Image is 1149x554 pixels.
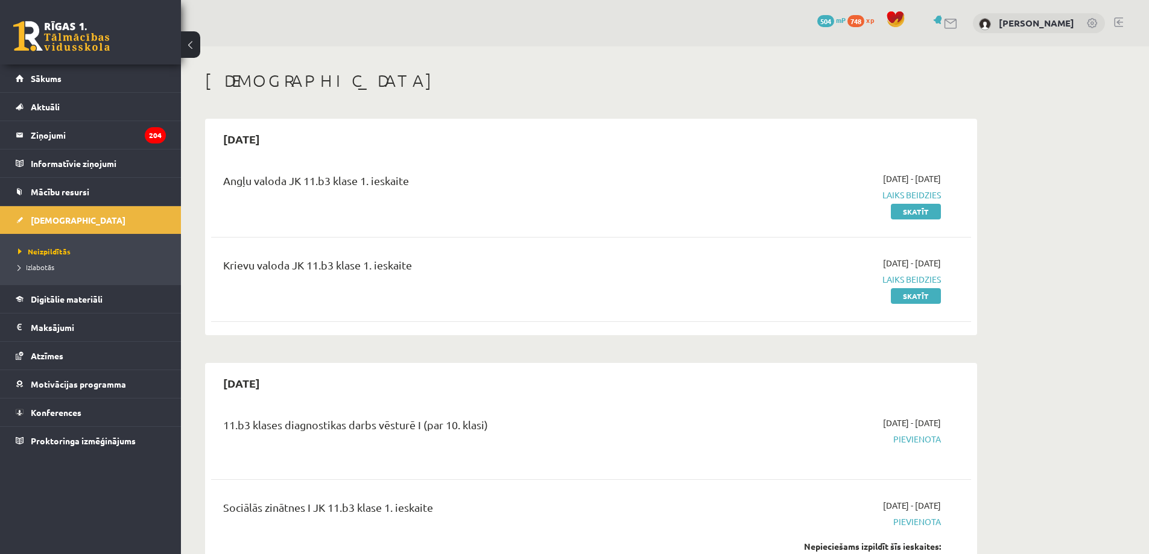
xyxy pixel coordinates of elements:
[16,427,166,455] a: Proktoringa izmēģinājums
[31,294,103,304] span: Digitālie materiāli
[16,121,166,149] a: Ziņojumi204
[714,189,941,201] span: Laiks beidzies
[883,172,941,185] span: [DATE] - [DATE]
[866,15,874,25] span: xp
[31,379,126,389] span: Motivācijas programma
[999,17,1074,29] a: [PERSON_NAME]
[31,435,136,446] span: Proktoringa izmēģinājums
[817,15,834,27] span: 504
[16,178,166,206] a: Mācību resursi
[714,273,941,286] span: Laiks beidzies
[223,257,695,279] div: Krievu valoda JK 11.b3 klase 1. ieskaite
[211,369,272,397] h2: [DATE]
[979,18,991,30] img: Sandijs Rozevskis
[891,204,941,219] a: Skatīt
[714,433,941,445] span: Pievienota
[31,150,166,177] legend: Informatīvie ziņojumi
[16,285,166,313] a: Digitālie materiāli
[817,15,846,25] a: 504 mP
[211,125,272,153] h2: [DATE]
[18,262,169,272] a: Izlabotās
[31,215,125,225] span: [DEMOGRAPHIC_DATA]
[16,65,166,92] a: Sākums
[13,21,110,51] a: Rīgas 1. Tālmācības vidusskola
[16,313,166,341] a: Maksājumi
[891,288,941,304] a: Skatīt
[714,540,941,553] div: Nepieciešams izpildīt šīs ieskaites:
[145,127,166,143] i: 204
[18,262,54,272] span: Izlabotās
[31,121,166,149] legend: Ziņojumi
[205,71,977,91] h1: [DEMOGRAPHIC_DATA]
[16,93,166,121] a: Aktuāli
[847,15,880,25] a: 748 xp
[31,350,63,361] span: Atzīmes
[714,515,941,528] span: Pievienota
[223,499,695,521] div: Sociālās zinātnes I JK 11.b3 klase 1. ieskaite
[847,15,864,27] span: 748
[31,101,60,112] span: Aktuāli
[31,313,166,341] legend: Maksājumi
[16,342,166,370] a: Atzīmes
[883,257,941,269] span: [DATE] - [DATE]
[16,206,166,234] a: [DEMOGRAPHIC_DATA]
[31,407,81,418] span: Konferences
[16,150,166,177] a: Informatīvie ziņojumi
[883,417,941,429] span: [DATE] - [DATE]
[223,172,695,195] div: Angļu valoda JK 11.b3 klase 1. ieskaite
[16,398,166,426] a: Konferences
[18,247,71,256] span: Neizpildītās
[31,186,89,197] span: Mācību resursi
[31,73,62,84] span: Sākums
[883,499,941,512] span: [DATE] - [DATE]
[223,417,695,439] div: 11.b3 klases diagnostikas darbs vēsturē I (par 10. klasi)
[16,370,166,398] a: Motivācijas programma
[18,246,169,257] a: Neizpildītās
[836,15,846,25] span: mP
